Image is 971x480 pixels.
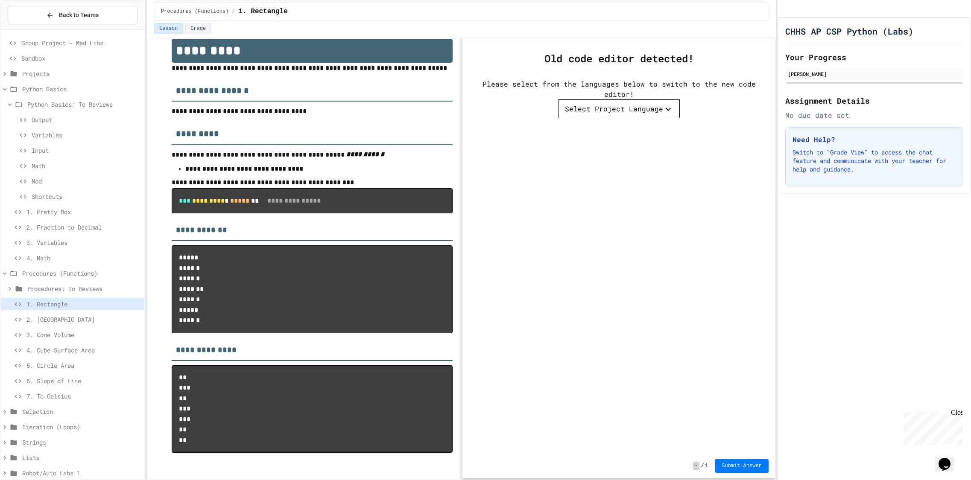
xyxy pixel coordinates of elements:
[722,463,762,469] span: Submit Answer
[27,100,141,109] span: Python Basics: To Reviews
[8,6,137,24] button: Back to Teams
[26,361,141,370] span: 5. Circle Area
[32,192,141,201] span: Shortcuts
[185,23,211,34] button: Grade
[705,463,708,469] span: 1
[232,8,235,15] span: /
[544,51,694,66] div: Old code editor detected!
[154,23,183,34] button: Lesson
[22,407,141,416] span: Selection
[785,110,963,120] div: No due date set
[59,11,99,20] span: Back to Teams
[22,422,141,431] span: Iteration (Loops)
[26,253,141,262] span: 4. Math
[22,69,141,78] span: Projects
[785,25,913,37] h1: CHHS AP CSP Python (Labs)
[32,177,141,186] span: Mod
[26,238,141,247] span: 3. Variables
[785,51,963,63] h2: Your Progress
[22,468,141,477] span: Robot/Auto Labs 1
[26,330,141,339] span: 3. Cone Volume
[32,161,141,170] span: Math
[26,207,141,216] span: 1. Pretty Box
[701,463,704,469] span: /
[26,376,141,385] span: 6. Slope of Line
[793,148,956,174] p: Switch to "Grade View" to access the chat feature and communicate with your teacher for help and ...
[788,70,961,78] div: [PERSON_NAME]
[559,99,680,118] button: Select Project Language
[3,3,59,54] div: Chat with us now!Close
[26,346,141,355] span: 4. Cube Surface Area
[693,462,699,470] span: -
[26,315,141,324] span: 2. [GEOGRAPHIC_DATA]
[935,446,962,471] iframe: chat widget
[21,54,141,63] span: Sandbox
[475,79,762,99] div: Please select from the languages below to switch to the new code editor!
[32,131,141,140] span: Variables
[565,104,663,114] div: Select Project Language
[239,6,288,17] span: 1. Rectangle
[22,269,141,278] span: Procedures (Functions)
[26,392,141,401] span: 7. To Celsius
[32,115,141,124] span: Output
[22,84,141,93] span: Python Basics
[27,284,141,293] span: Procedures: To Reviews
[161,8,228,15] span: Procedures (Functions)
[26,300,141,308] span: 1. Rectangle
[22,438,141,447] span: Strings
[900,409,962,445] iframe: chat widget
[32,146,141,155] span: Input
[793,134,956,145] h3: Need Help?
[22,453,141,462] span: Lists
[715,459,769,473] button: Submit Answer
[21,38,141,47] span: Group Project - Mad Libs
[26,223,141,232] span: 2. Fraction to Decimal
[785,95,963,107] h2: Assignment Details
